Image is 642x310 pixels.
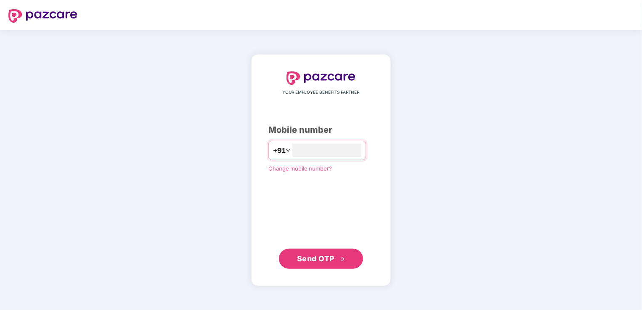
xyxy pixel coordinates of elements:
[268,123,374,137] div: Mobile number
[286,148,291,153] span: down
[8,9,77,23] img: logo
[297,254,334,263] span: Send OTP
[287,71,355,85] img: logo
[279,249,363,269] button: Send OTPdouble-right
[340,257,345,262] span: double-right
[268,165,332,172] a: Change mobile number?
[273,145,286,156] span: +91
[283,89,360,96] span: YOUR EMPLOYEE BENEFITS PARTNER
